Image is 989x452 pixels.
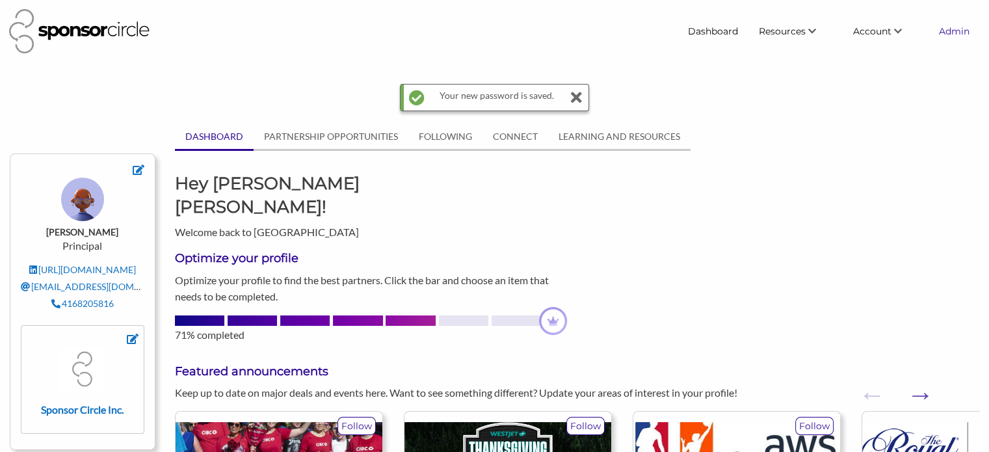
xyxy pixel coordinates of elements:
a: [EMAIL_ADDRESS][DOMAIN_NAME] [21,281,184,292]
button: Previous [858,382,871,395]
li: Resources [748,20,843,43]
p: Follow [796,418,833,434]
span: Resources [759,25,806,37]
a: DASHBOARD [175,124,254,149]
a: Sponsor Circle Inc. [37,347,128,416]
h3: Featured announcements [175,364,980,380]
a: LEARNING AND RESOURCES [548,124,691,149]
div: Keep up to date on major deals and events here. Want to see something different? Update your area... [165,385,784,401]
a: CONNECT [482,124,548,149]
button: Next [907,382,920,395]
a: PARTNERSHIP OPPORTUNITIES [254,124,408,149]
div: Your new password is saved. [435,85,559,111]
p: Optimize your profile to find the best partners. Click the bar and choose an item that needs to b... [175,272,568,305]
a: Dashboard [678,20,748,43]
div: 71% completed [175,327,568,343]
div: Welcome back to [GEOGRAPHIC_DATA] [165,172,371,240]
a: [URL][DOMAIN_NAME] [29,264,136,275]
a: FOLLOWING [408,124,482,149]
h3: Optimize your profile [175,250,568,267]
strong: [PERSON_NAME] [46,226,118,237]
img: ToyFaces_Colored_BG_8_cw6kwm [61,178,104,220]
strong: Sponsor Circle Inc. [41,403,124,416]
div: Principal [21,178,144,314]
img: fmkszzfobzczrq5q8p4f [60,347,105,392]
h1: Hey [PERSON_NAME] [PERSON_NAME]! [175,172,362,219]
p: Follow [338,418,375,434]
img: dashboard-profile-progress-crown-a4ad1e52.png [539,307,567,335]
p: Follow [567,418,604,434]
a: 4168205816 [51,298,114,309]
li: Account [843,20,929,43]
img: Sponsor Circle Logo [9,9,150,53]
span: Account [853,25,891,37]
a: Admin [929,20,980,43]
